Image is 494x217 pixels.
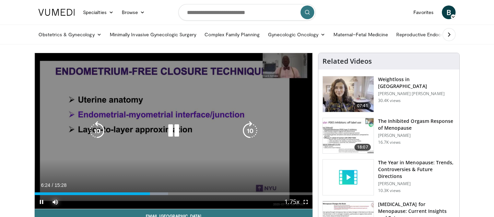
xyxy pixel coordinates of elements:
img: 9983fed1-7565-45be-8934-aef1103ce6e2.150x105_q85_crop-smart_upscale.jpg [323,76,374,112]
button: Playback Rate [285,195,299,209]
a: Minimally Invasive Gynecologic Surgery [106,28,201,41]
span: 15:28 [55,182,67,188]
a: Complex Family Planning [200,28,264,41]
span: 07:41 [354,102,371,109]
img: VuMedi Logo [38,9,75,16]
img: video_placeholder_short.svg [323,159,374,195]
p: [PERSON_NAME] [378,133,455,138]
a: Specialties [79,5,118,19]
a: 18:07 The Inhibited Orgasm Response of Menopause [PERSON_NAME] 16.7K views [322,118,455,154]
p: [PERSON_NAME] [PERSON_NAME] [378,91,455,97]
p: [PERSON_NAME] [378,181,455,187]
p: 30.4K views [378,98,401,103]
a: Browse [118,5,149,19]
button: Fullscreen [299,195,313,209]
img: 283c0f17-5e2d-42ba-a87c-168d447cdba4.150x105_q85_crop-smart_upscale.jpg [323,118,374,154]
p: 10.3K views [378,188,401,193]
a: Favorites [409,5,438,19]
a: Gynecologic Oncology [264,28,329,41]
span: 6:24 [41,182,50,188]
p: 16.7K views [378,140,401,145]
h3: Weightloss in [GEOGRAPHIC_DATA] [378,76,455,90]
h4: Related Videos [322,57,372,65]
span: / [52,182,53,188]
a: B [442,5,456,19]
video-js: Video Player [35,53,313,209]
h3: The Year in Menopause: Trends, Controversies & Future Directions [378,159,455,180]
button: Pause [35,195,48,209]
a: Obstetrics & Gynecology [34,28,106,41]
h3: The Inhibited Orgasm Response of Menopause [378,118,455,131]
a: 07:41 Weightloss in [GEOGRAPHIC_DATA] [PERSON_NAME] [PERSON_NAME] 30.4K views [322,76,455,112]
input: Search topics, interventions [178,4,316,21]
button: Mute [48,195,62,209]
span: 18:07 [354,144,371,151]
a: The Year in Menopause: Trends, Controversies & Future Directions [PERSON_NAME] 10.3K views [322,159,455,195]
a: Maternal–Fetal Medicine [329,28,392,41]
div: Progress Bar [35,192,313,195]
